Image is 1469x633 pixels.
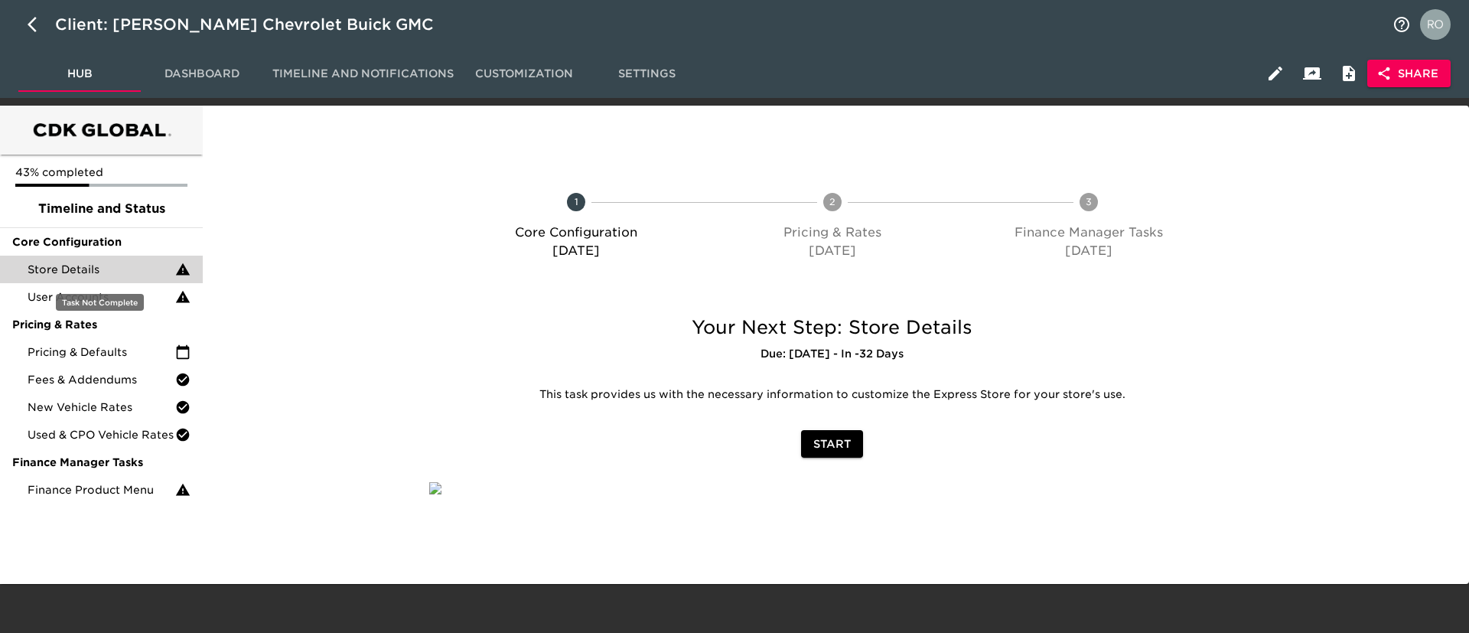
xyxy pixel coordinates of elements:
img: Profile [1420,9,1451,40]
button: Internal Notes and Comments [1331,55,1367,92]
p: [DATE] [967,242,1211,260]
p: 43% completed [15,165,187,180]
span: Finance Manager Tasks [12,455,191,470]
span: User Accounts [28,289,175,305]
button: Edit Hub [1257,55,1294,92]
h5: Your Next Step: Store Details [429,315,1235,340]
span: Share [1379,64,1438,83]
span: Fees & Addendums [28,372,175,387]
h6: Due: [DATE] - In -32 Days [429,346,1235,363]
span: Start [813,435,851,454]
p: Core Configuration [454,224,698,242]
img: qkibX1zbU72zw90W6Gan%2FTemplates%2FRjS7uaFIXtg43HUzxvoG%2F3e51d9d6-1114-4229-a5bf-f5ca567b6beb.jpg [429,482,441,494]
span: Settings [594,64,699,83]
button: Client View [1294,55,1331,92]
span: Pricing & Defaults [28,344,175,360]
span: Dashboard [150,64,254,83]
span: Customization [472,64,576,83]
p: [DATE] [454,242,698,260]
span: Timeline and Status [12,200,191,218]
text: 1 [574,196,578,207]
text: 3 [1086,196,1092,207]
span: Timeline and Notifications [272,64,454,83]
span: Pricing & Rates [12,317,191,332]
span: Hub [28,64,132,83]
span: Finance Product Menu [28,482,175,498]
span: New Vehicle Rates [28,400,175,415]
p: Finance Manager Tasks [967,224,1211,242]
p: This task provides us with the necessary information to customize the Express Store for your stor... [441,387,1223,403]
span: Store Details [28,262,175,277]
text: 2 [829,196,835,207]
button: notifications [1383,6,1420,43]
span: Used & CPO Vehicle Rates [28,427,175,442]
button: Share [1367,60,1451,88]
div: Client: [PERSON_NAME] Chevrolet Buick GMC [55,12,455,37]
p: Pricing & Rates [710,224,954,242]
span: Core Configuration [12,234,191,250]
button: Start [801,430,863,458]
p: [DATE] [710,242,954,260]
